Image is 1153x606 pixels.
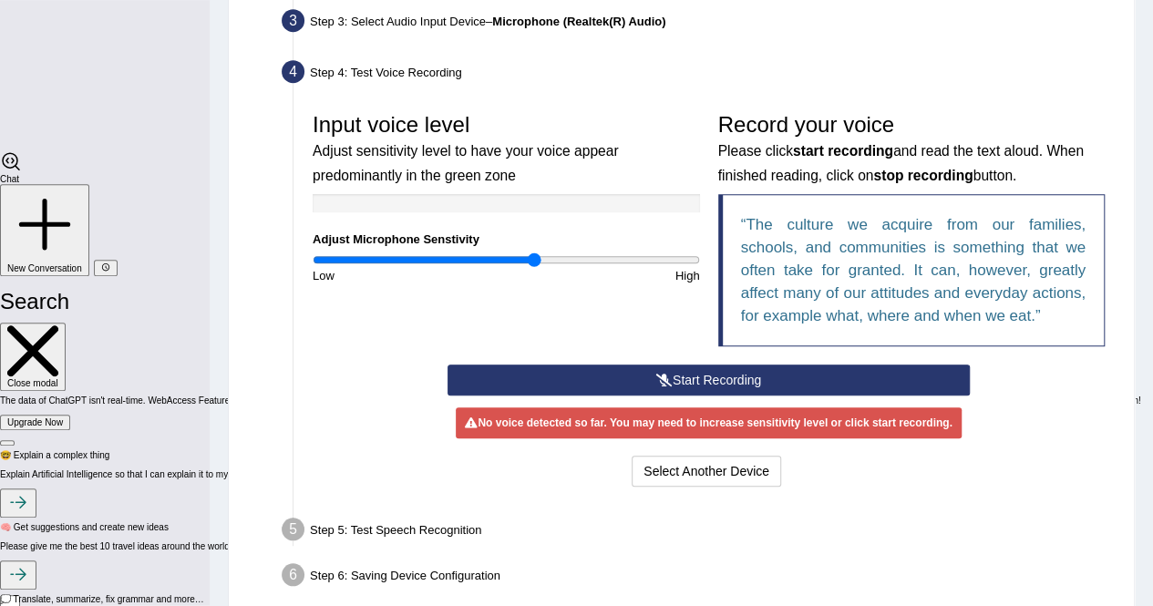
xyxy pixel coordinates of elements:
[448,365,970,395] button: Start Recording
[7,378,58,388] span: Close modal
[273,55,1126,95] div: Step 4: Test Voice Recording
[718,113,1106,185] h3: Record your voice
[273,4,1126,44] div: Step 3: Select Audio Input Device
[492,15,665,28] b: Microphone (Realtek(R) Audio)
[304,267,506,284] div: Low
[506,267,708,284] div: High
[313,143,618,182] small: Adjust sensitivity level to have your voice appear predominantly in the green zone
[273,512,1126,552] div: Step 5: Test Speech Recognition
[632,456,781,487] button: Select Another Device
[313,231,479,248] label: Adjust Microphone Senstivity
[718,143,1084,182] small: Please click and read the text aloud. When finished reading, click on button.
[793,143,893,159] b: start recording
[873,168,973,183] b: stop recording
[273,558,1126,598] div: Step 6: Saving Device Configuration
[456,407,961,438] div: No voice detected so far. You may need to increase sensitivity level or click start recording.
[7,263,82,273] span: New Conversation
[486,15,665,28] span: –
[741,216,1086,324] q: The culture we acquire from our families, schools, and communities is something that we often tak...
[313,113,700,185] h3: Input voice level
